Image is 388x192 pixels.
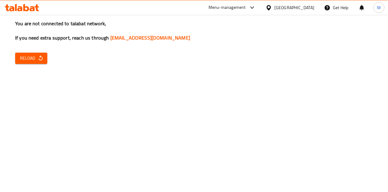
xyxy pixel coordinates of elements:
[110,33,190,42] a: [EMAIL_ADDRESS][DOMAIN_NAME]
[15,53,47,64] button: Reload
[209,4,246,11] div: Menu-management
[20,54,42,62] span: Reload
[15,20,373,41] h3: You are not connected to talabat network, If you need extra support, reach us through
[377,4,381,11] span: M
[274,4,314,11] div: [GEOGRAPHIC_DATA]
